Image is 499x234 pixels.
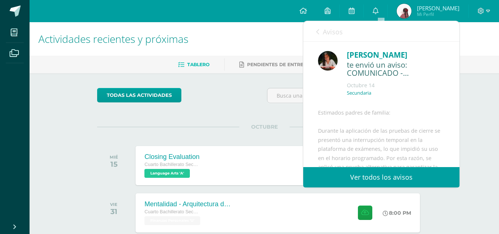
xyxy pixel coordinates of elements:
div: MIÉ [110,155,118,160]
span: Avisos [323,27,343,36]
span: Cuarto Bachillerato Secundaria [144,209,200,214]
span: Mi Perfil [417,11,459,17]
p: Secundaria [347,90,371,96]
div: [PERSON_NAME] [347,49,445,61]
img: 76d4a3eab4bf159cc44ca1c77ade1b16.png [318,51,338,71]
span: Pendientes de entrega [247,62,310,67]
span: Actividades recientes y próximas [38,32,188,46]
a: todas las Actividades [97,88,181,102]
span: Tablero [187,62,209,67]
span: [PERSON_NAME] [417,4,459,12]
input: Busca una actividad próxima aquí... [267,88,431,103]
span: Cuarto Bachillerato Secundaria [144,162,200,167]
div: Mentalidad - Arquitectura de Mi Destino [144,200,233,208]
img: 140ecbcfa6df3b294eef9426e6757fbd.png [397,4,411,18]
div: 31 [110,207,117,216]
span: Language Arts 'A' [144,169,190,178]
div: te envió un aviso: COMUNICADO - EVALUACIONES DE CIERRE - PLATAFORMA [347,61,445,78]
a: Tablero [178,59,209,71]
div: Closing Evaluation [144,153,200,161]
span: Finanzas Personales 'U' [144,216,200,225]
span: OCTUBRE [239,123,290,130]
div: 8:00 PM [383,210,411,216]
div: 15 [110,160,118,169]
a: Pendientes de entrega [239,59,310,71]
div: VIE [110,202,117,207]
div: Octubre 14 [347,82,445,89]
a: Ver todos los avisos [303,167,459,187]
